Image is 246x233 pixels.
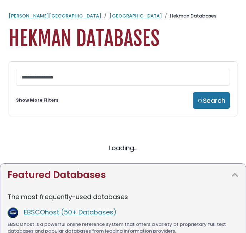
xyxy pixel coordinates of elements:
button: Featured Databases [0,164,246,186]
input: Search database by title or keyword [16,69,230,86]
h1: Hekman Databases [9,27,237,51]
a: Show More Filters [16,97,58,103]
button: Search [193,92,230,109]
li: Hekman Databases [162,12,216,20]
div: Loading... [9,143,237,153]
a: [GEOGRAPHIC_DATA] [109,12,162,19]
p: The most frequently-used databases [7,192,239,202]
nav: breadcrumb [9,12,237,20]
a: EBSCOhost (50+ Databases) [24,208,117,217]
a: [PERSON_NAME][GEOGRAPHIC_DATA] [9,12,101,19]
